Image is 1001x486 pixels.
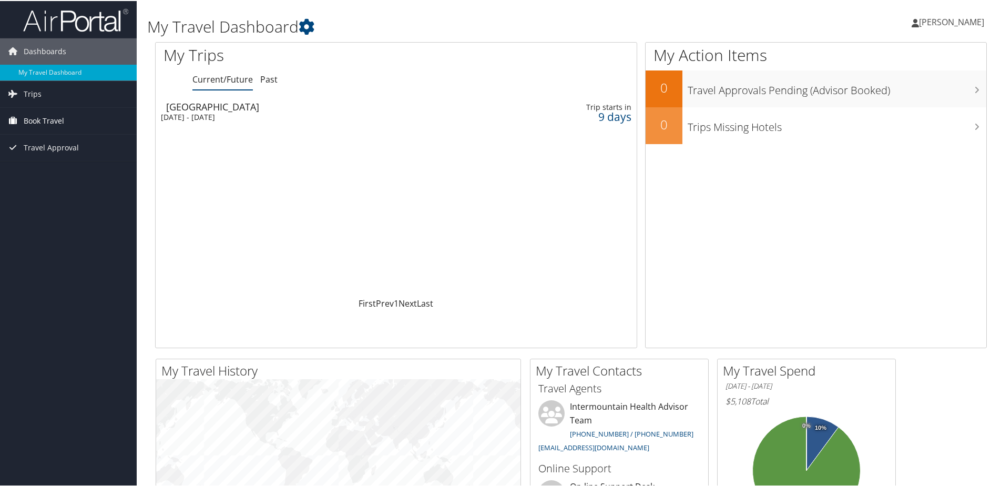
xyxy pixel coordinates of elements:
div: [DATE] - [DATE] [161,112,458,121]
a: First [359,297,376,308]
h2: My Travel History [161,361,520,379]
a: 1 [394,297,399,308]
a: Last [417,297,433,308]
h6: Total [726,394,887,406]
span: Travel Approval [24,134,79,160]
span: Trips [24,80,42,106]
h3: Online Support [538,460,700,475]
a: [PERSON_NAME] [912,5,995,37]
li: Intermountain Health Advisor Team [533,399,706,455]
a: Current/Future [192,73,253,84]
a: 0Travel Approvals Pending (Advisor Booked) [646,69,986,106]
a: [EMAIL_ADDRESS][DOMAIN_NAME] [538,442,649,451]
span: Dashboards [24,37,66,64]
div: 9 days [523,111,631,120]
a: Prev [376,297,394,308]
h1: My Action Items [646,43,986,65]
h2: My Travel Contacts [536,361,708,379]
h1: My Travel Dashboard [147,15,712,37]
tspan: 0% [802,422,811,428]
h6: [DATE] - [DATE] [726,380,887,390]
span: Book Travel [24,107,64,133]
a: 0Trips Missing Hotels [646,106,986,143]
span: [PERSON_NAME] [919,15,984,27]
h3: Travel Agents [538,380,700,395]
h2: 0 [646,78,682,96]
a: Next [399,297,417,308]
h3: Trips Missing Hotels [688,114,986,134]
h1: My Trips [164,43,428,65]
a: [PHONE_NUMBER] / [PHONE_NUMBER] [570,428,693,438]
img: airportal-logo.png [23,7,128,32]
div: Trip starts in [523,102,631,111]
div: [GEOGRAPHIC_DATA] [166,101,463,110]
a: Past [260,73,278,84]
tspan: 10% [815,424,826,430]
h3: Travel Approvals Pending (Advisor Booked) [688,77,986,97]
span: $5,108 [726,394,751,406]
h2: My Travel Spend [723,361,895,379]
h2: 0 [646,115,682,133]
